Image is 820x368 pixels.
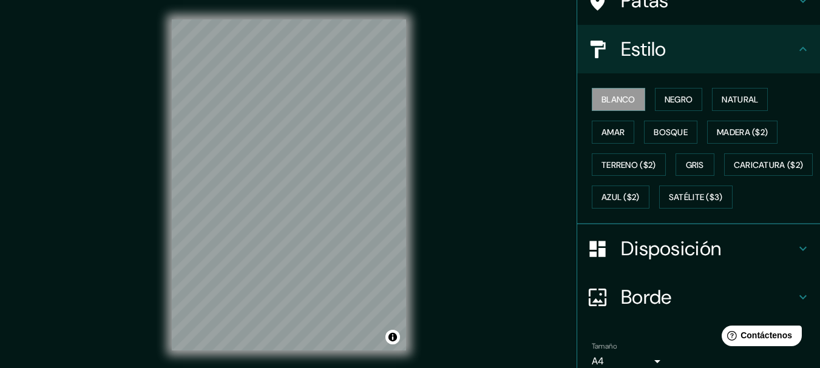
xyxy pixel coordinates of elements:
button: Blanco [592,88,645,111]
font: Terreno ($2) [601,159,656,170]
button: Caricatura ($2) [724,153,813,176]
button: Natural [712,88,768,111]
font: A4 [592,355,604,367]
font: Azul ($2) [601,192,640,203]
font: Satélite ($3) [669,192,723,203]
font: Tamaño [592,341,617,351]
button: Satélite ($3) [659,186,733,209]
font: Estilo [621,36,666,62]
iframe: Lanzador de widgets de ayuda [712,321,807,355]
font: Blanco [601,94,635,105]
div: Borde [577,273,820,321]
font: Caricatura ($2) [734,159,804,170]
font: Madera ($2) [717,127,768,138]
font: Gris [686,159,704,170]
button: Gris [676,153,714,176]
button: Azul ($2) [592,186,649,209]
button: Madera ($2) [707,121,778,144]
font: Disposición [621,236,721,261]
button: Negro [655,88,703,111]
canvas: Mapa [172,19,406,350]
font: Natural [722,94,758,105]
button: Terreno ($2) [592,153,666,176]
font: Amar [601,127,625,138]
button: Bosque [644,121,697,144]
font: Negro [665,94,693,105]
button: Activar o desactivar atribución [385,330,400,344]
div: Estilo [577,25,820,73]
font: Bosque [654,127,688,138]
button: Amar [592,121,634,144]
div: Disposición [577,224,820,273]
font: Borde [621,284,672,310]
